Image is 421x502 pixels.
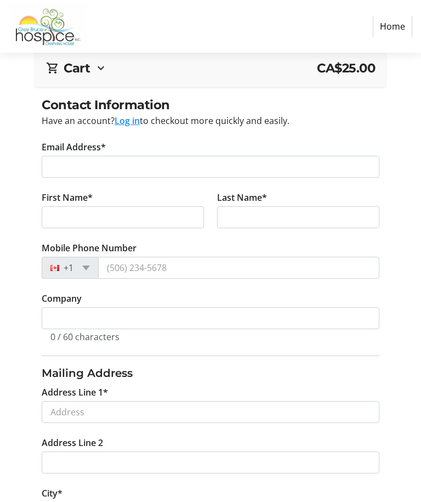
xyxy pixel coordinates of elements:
label: Email Address* [42,140,106,154]
label: First Name* [42,191,93,204]
input: (506) 234-5678 [98,257,379,279]
h2: Cart [64,59,90,77]
input: Address [42,401,379,423]
label: Company [42,292,82,305]
label: Mobile Phone Number [42,241,136,255]
label: City* [42,487,62,500]
div: CartCA$25.00 [46,59,375,77]
div: Have an account? to checkout more quickly and easily. [42,114,379,127]
label: Address Line 2 [42,436,103,449]
img: Grey Bruce Hospice's Logo [9,4,87,48]
button: Log in [115,114,140,127]
h2: Contact Information [42,95,379,114]
span: CA$25.00 [317,59,375,77]
tr-character-limit: 0 / 60 characters [50,331,120,343]
label: Last Name* [217,191,267,204]
h3: Mailing Address [42,365,379,381]
label: Address Line 1* [42,386,108,399]
a: Home [373,16,412,37]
